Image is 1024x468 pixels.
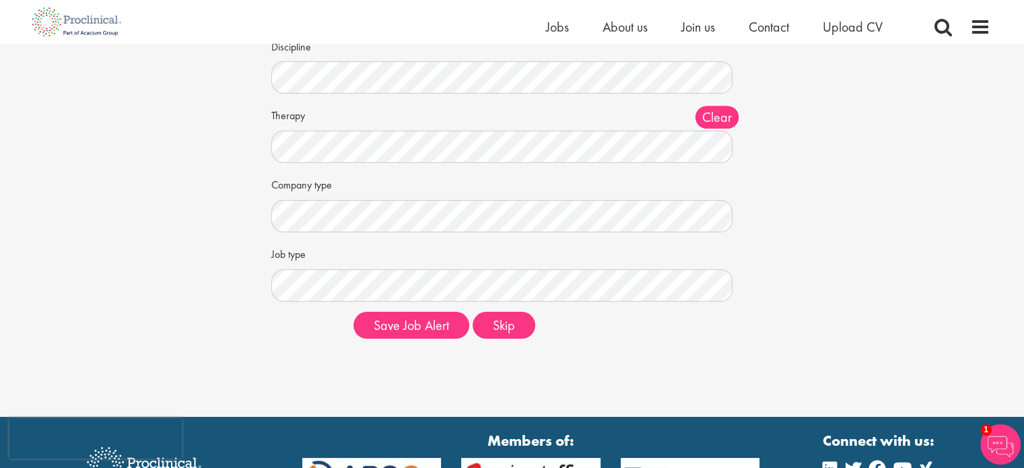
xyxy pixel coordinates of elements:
label: Therapy [271,104,343,124]
iframe: reCAPTCHA [9,418,182,459]
a: Contact [749,18,789,36]
span: Clear [695,106,739,129]
a: Upload CV [823,18,883,36]
button: Save Job Alert [353,312,469,339]
span: 1 [980,424,992,436]
label: Discipline [271,35,343,55]
a: Jobs [546,18,569,36]
strong: Members of: [302,430,760,451]
a: About us [603,18,648,36]
label: Company type [271,173,343,193]
label: Job type [271,242,343,263]
img: Chatbot [980,424,1021,465]
strong: Connect with us: [823,430,937,451]
button: Skip [473,312,535,339]
a: Join us [681,18,715,36]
